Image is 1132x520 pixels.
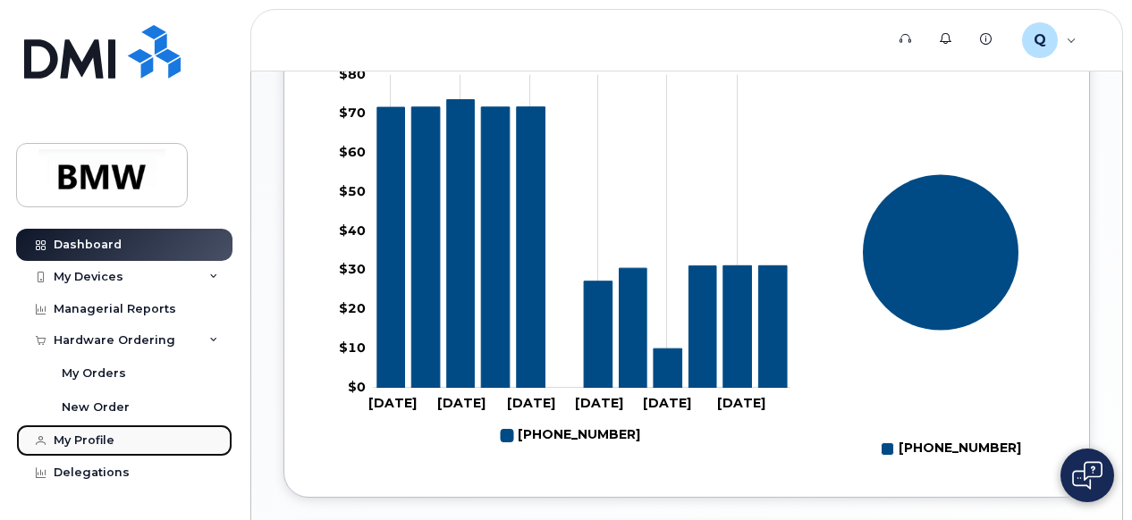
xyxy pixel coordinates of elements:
tspan: [DATE] [644,395,692,411]
g: Chart [339,66,790,450]
g: 770-680-1617 [377,100,787,388]
tspan: $80 [339,66,366,82]
tspan: $0 [348,379,366,395]
tspan: [DATE] [437,395,486,411]
tspan: [DATE] [507,395,555,411]
img: Open chat [1072,461,1102,490]
g: 770-680-1617 [501,421,640,450]
tspan: [DATE] [368,395,417,411]
g: Legend [501,421,640,450]
g: Legend [882,434,1021,464]
tspan: $30 [339,262,366,278]
div: QT28175 [1010,22,1089,58]
tspan: [DATE] [575,395,623,411]
tspan: $10 [339,340,366,356]
tspan: $70 [339,105,366,122]
g: Chart [862,174,1021,465]
tspan: $50 [339,183,366,199]
tspan: $20 [339,300,366,316]
g: Series [862,174,1019,331]
span: Q [1034,29,1046,51]
tspan: [DATE] [717,395,765,411]
tspan: $60 [339,144,366,160]
tspan: $40 [339,222,366,239]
